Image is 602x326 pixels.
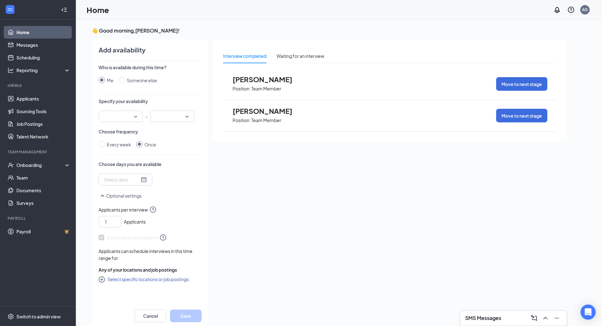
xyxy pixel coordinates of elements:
p: Choose days you are available [99,161,202,167]
a: Surveys [16,197,70,209]
a: Home [16,26,70,39]
button: SmallChevronUpOptional settings [99,192,142,200]
a: Scheduling [16,51,70,64]
p: Choose frequency [99,128,202,135]
svg: ChevronUp [542,314,549,322]
div: Reporting [16,67,71,73]
div: Interview completed [223,52,266,59]
a: Job Postings [16,118,70,130]
div: Once [144,141,156,148]
a: Team [16,171,70,184]
a: Talent Network [16,130,70,143]
button: CirclePlusSelect specific locations or job postings [99,275,189,283]
p: Specify your availability [99,98,202,104]
span: Applicants can schedule interviews in this time range for: [99,248,192,261]
h1: Home [87,4,109,15]
svg: QuestionInfo [567,6,575,14]
a: Messages [16,39,70,51]
input: Select date [104,176,139,183]
p: - [145,111,148,122]
span: Applicants per interview [99,206,202,213]
button: ChevronUp [540,313,550,323]
div: AG [582,7,588,12]
svg: Analysis [8,67,14,73]
svg: SmallChevronUp [99,192,106,200]
svg: QuestionInfo [159,234,167,241]
a: PayrollCrown [16,225,70,238]
button: ComposeMessage [529,313,539,323]
div: Someone else [127,77,157,84]
svg: Collapse [61,7,67,13]
span: [PERSON_NAME] [233,107,302,115]
a: Applicants [16,92,70,105]
div: Me [107,77,113,84]
span: Exclusive to one location [99,234,167,241]
div: Team Management [8,149,69,155]
button: Move to next stage [496,77,547,91]
span: [PERSON_NAME] [233,75,302,83]
p: Position: [233,117,251,123]
h3: SMS Messages [465,315,501,322]
a: Sourcing Tools [16,105,70,118]
div: Waiting for an interview [277,52,324,59]
svg: Notifications [553,6,561,14]
svg: CirclePlus [99,276,106,284]
button: Minimize [552,313,562,323]
svg: WorkstreamLogo [7,6,13,13]
p: Team Member [251,117,281,123]
div: Every week [107,141,131,148]
svg: Settings [8,313,14,320]
input: 1 [101,217,121,226]
div: Onboarding [16,162,65,168]
div: Open Intercom Messenger [581,304,596,320]
a: Documents [16,184,70,197]
h4: Add availability [99,46,146,54]
p: Team Member [251,86,281,92]
div: Applicants [99,213,202,227]
svg: Minimize [553,314,561,322]
svg: UserCheck [8,162,14,168]
span: Any of your locations and job postings [99,267,177,273]
svg: QuestionInfo [149,206,157,213]
p: Who is available during this time? [99,64,202,71]
button: Cancel [135,310,166,322]
div: Hiring [8,83,69,88]
div: Switch to admin view [16,313,61,320]
h3: 👋 Good morning, [PERSON_NAME] ! [92,27,567,34]
svg: ComposeMessage [530,314,538,322]
p: Position: [233,86,251,92]
div: Payroll [8,216,69,221]
button: Move to next stage [496,109,547,122]
button: Save [170,310,202,322]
